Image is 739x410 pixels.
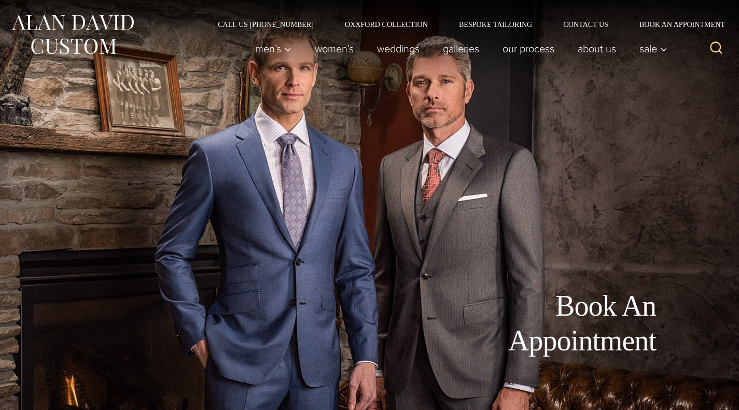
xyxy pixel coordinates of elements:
[423,289,656,358] h1: Book An Appointment
[202,21,729,28] nav: Secondary Navigation
[255,44,291,54] span: Men’s
[566,38,628,59] a: About Us
[704,36,729,61] button: View Search Form
[329,21,443,28] a: Oxxford Collection
[491,38,566,59] a: Our Process
[443,21,548,28] a: Bespoke Tailoring
[202,21,329,28] a: Call Us [PHONE_NUMBER]
[303,38,366,59] a: Women’s
[639,44,667,54] span: Sale
[431,38,491,59] a: Galleries
[548,21,624,28] a: Contact Us
[244,38,673,59] nav: Primary Navigation
[624,21,729,28] a: Book an Appointment
[366,38,431,59] a: weddings
[10,11,135,58] img: Alan David Custom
